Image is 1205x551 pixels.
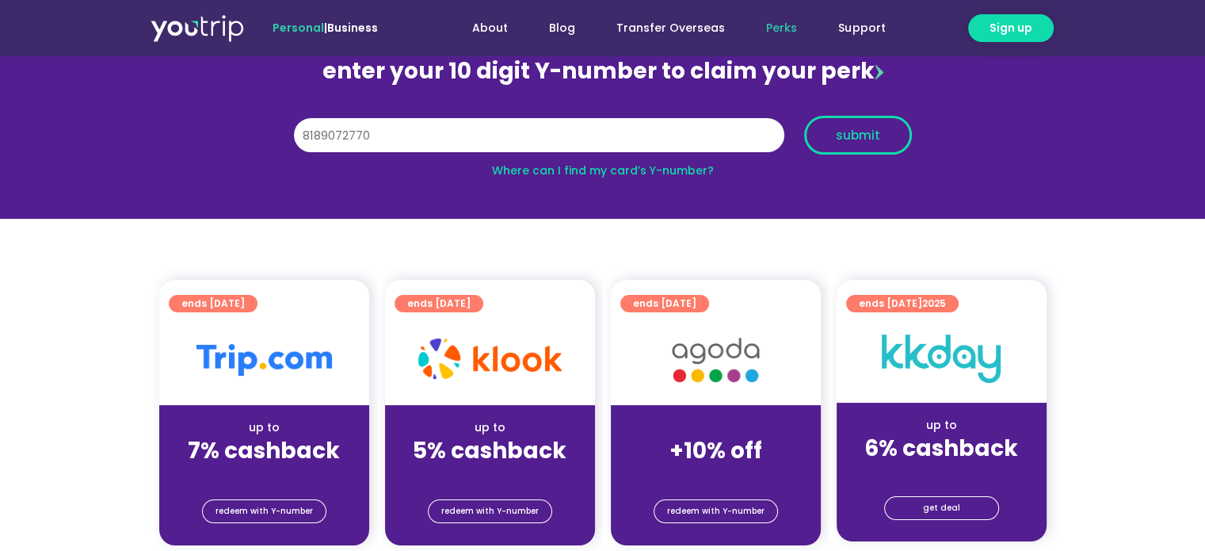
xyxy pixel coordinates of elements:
[294,118,784,153] input: 10 digit Y-number (e.g. 8123456789)
[701,419,730,435] span: up to
[169,295,257,312] a: ends [DATE]
[667,500,765,522] span: redeem with Y-number
[181,295,245,312] span: ends [DATE]
[327,20,378,36] a: Business
[294,116,912,166] form: Y Number
[864,433,1018,464] strong: 6% cashback
[172,465,357,482] div: (for stays only)
[923,497,960,519] span: get deal
[395,295,483,312] a: ends [DATE]
[623,465,808,482] div: (for stays only)
[818,13,906,43] a: Support
[846,295,959,312] a: ends [DATE]2025
[398,465,582,482] div: (for stays only)
[596,13,745,43] a: Transfer Overseas
[413,435,566,466] strong: 5% cashback
[620,295,709,312] a: ends [DATE]
[654,499,778,523] a: redeem with Y-number
[669,435,762,466] strong: +10% off
[528,13,596,43] a: Blog
[428,499,552,523] a: redeem with Y-number
[633,295,696,312] span: ends [DATE]
[441,500,539,522] span: redeem with Y-number
[922,297,946,310] span: 2025
[968,14,1054,42] a: Sign up
[273,20,324,36] span: Personal
[849,417,1034,434] div: up to
[804,116,912,155] button: submit
[273,20,378,36] span: |
[202,499,326,523] a: redeem with Y-number
[859,295,946,312] span: ends [DATE]
[286,51,920,92] div: enter your 10 digit Y-number to claim your perk
[407,295,471,312] span: ends [DATE]
[398,419,582,436] div: up to
[188,435,340,466] strong: 7% cashback
[215,500,313,522] span: redeem with Y-number
[884,496,999,520] a: get deal
[492,163,714,178] a: Where can I find my card’s Y-number?
[172,419,357,436] div: up to
[745,13,818,43] a: Perks
[421,13,906,43] nav: Menu
[836,129,880,141] span: submit
[849,463,1034,480] div: (for stays only)
[990,20,1032,36] span: Sign up
[452,13,528,43] a: About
